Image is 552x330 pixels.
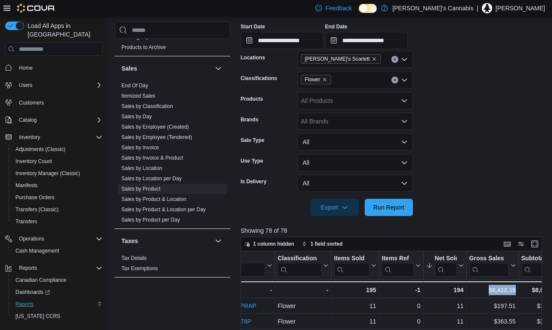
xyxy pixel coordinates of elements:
button: Open list of options [401,97,408,104]
button: Taxes [213,236,223,246]
a: Customers [16,98,47,108]
span: Manifests [16,182,37,189]
div: 11 [426,317,463,327]
div: Classification [278,255,322,263]
a: Sales by Location per Day [121,176,182,182]
div: Items Ref [381,255,413,263]
a: Sales by Employee (Created) [121,124,189,130]
button: Users [2,79,106,91]
a: Transfers [12,216,40,227]
button: Net Sold [426,255,463,277]
span: Transfers (Classic) [12,204,102,215]
div: Subtotal [521,255,552,263]
span: Feedback [326,4,352,12]
a: Tax Exemptions [121,265,158,271]
button: Clear input [391,56,398,63]
button: Clear input [391,77,398,83]
span: Adjustments (Classic) [16,146,65,153]
a: Cash Management [12,246,62,256]
a: QZVZPRAP [224,303,256,310]
div: Flower [278,301,329,311]
div: -1 [381,285,420,295]
button: Inventory [2,131,106,143]
span: Inventory Count [16,158,52,165]
h3: Sales [121,64,137,73]
div: 11 [334,317,376,327]
label: Classifications [241,75,277,82]
span: Purchase Orders [12,192,102,203]
p: | [477,3,478,13]
span: Inventory Manager (Classic) [12,168,102,179]
a: Manifests [12,180,41,191]
button: Transfers [9,216,106,228]
div: 11 [334,301,376,311]
a: Sales by Location [121,165,162,171]
span: Reports [19,265,37,271]
span: Inventory [19,134,40,141]
span: Customers [16,97,102,108]
span: Run Report [373,203,404,212]
button: Remove MaryJane's Scarlett from selection in this group [372,56,377,62]
button: Operations [16,234,48,244]
button: Purchase Orders [9,191,106,204]
p: [PERSON_NAME]'s Cannabis [392,3,473,13]
span: Operations [16,234,102,244]
div: Flower [278,317,329,327]
a: Inventory Manager (Classic) [12,168,84,179]
button: Export [310,199,359,216]
span: Transfers (Classic) [16,206,59,213]
button: All [298,175,413,192]
label: Brands [241,116,258,123]
button: Reports [9,298,106,310]
span: Users [16,80,102,90]
button: All [298,133,413,151]
button: Catalog [2,114,106,126]
div: Gross Sales [469,255,509,263]
span: Purchase Orders [16,194,55,201]
label: Locations [241,54,265,61]
p: [PERSON_NAME] [496,3,545,13]
button: Manifests [9,179,106,191]
button: Catalog [16,115,40,125]
button: Remove Flower from selection in this group [322,77,327,82]
span: Dashboards [12,287,102,297]
span: [US_STATE] CCRS [16,313,60,320]
button: Sales [121,64,211,73]
button: Gross Sales [469,255,515,277]
button: Transfers (Classic) [9,204,106,216]
label: Is Delivery [241,178,267,185]
span: Load All Apps in [GEOGRAPHIC_DATA] [24,22,102,39]
button: 1 column hidden [241,239,298,249]
span: Reports [12,299,102,309]
button: 1 field sorted [298,239,346,249]
div: $8,412.19 [469,285,515,295]
a: Canadian Compliance [12,275,70,285]
div: Items Ref [381,255,413,277]
button: SKU [224,255,272,277]
span: Reports [16,301,34,308]
a: [US_STATE] CCRS [12,311,64,321]
div: 11 [426,301,463,311]
div: 194 [426,285,463,295]
span: Export [316,199,354,216]
button: [US_STATE] CCRS [9,310,106,322]
button: Customers [2,96,106,109]
div: Products [115,32,230,56]
input: Dark Mode [359,4,377,13]
span: Cash Management [16,247,59,254]
span: 1 field sorted [310,241,343,247]
span: Catalog [16,115,102,125]
a: Sales by Product & Location [121,196,186,202]
span: Customers [19,99,44,106]
span: Users [19,82,32,89]
button: Sales [213,63,223,74]
span: Inventory Count [12,156,102,167]
button: Open list of options [401,118,408,125]
button: Cash Management [9,245,106,257]
span: Flower [305,75,320,84]
div: $363.55 [469,317,515,327]
a: Products to Archive [121,44,166,50]
span: 1 column hidden [253,241,294,247]
a: Reports [12,299,37,309]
